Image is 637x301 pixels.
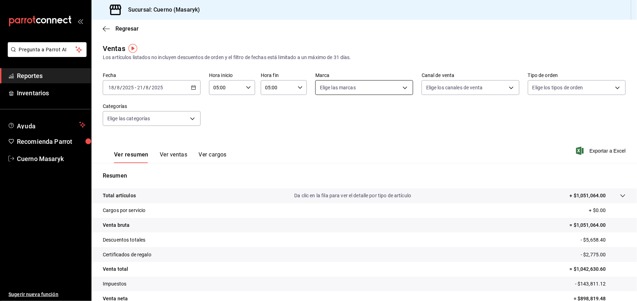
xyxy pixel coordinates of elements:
[114,151,227,163] div: navigation tabs
[137,85,143,90] input: --
[114,151,149,163] button: Ver resumen
[581,236,626,244] p: - $5,658.40
[295,192,411,199] p: Da clic en la fila para ver el detalle por tipo de artículo
[19,46,76,53] span: Pregunta a Parrot AI
[116,85,120,90] input: --
[17,154,86,164] span: Cuerno Masaryk
[528,73,626,78] label: Tipo de orden
[77,18,83,24] button: open_drawer_menu
[103,280,126,288] p: Impuestos
[8,291,86,298] span: Sugerir nueva función
[581,251,626,258] p: - $2,775.00
[199,151,227,163] button: Ver cargos
[570,222,626,229] p: = $1,051,064.00
[103,222,130,229] p: Venta bruta
[120,85,122,90] span: /
[151,85,163,90] input: ----
[128,44,137,53] img: Tooltip marker
[8,42,87,57] button: Pregunta a Parrot AI
[103,236,145,244] p: Descuentos totales
[575,280,626,288] p: - $143,811.12
[103,54,626,61] div: Los artículos listados no incluyen descuentos de orden y el filtro de fechas está limitado a un m...
[261,73,307,78] label: Hora fin
[103,43,125,54] div: Ventas
[122,85,134,90] input: ----
[578,147,626,155] button: Exportar a Excel
[570,265,626,273] p: = $1,042,630.60
[103,207,146,214] p: Cargos por servicio
[115,25,139,32] span: Regresar
[426,84,483,91] span: Elige los canales de venta
[320,84,356,91] span: Elige las marcas
[17,88,86,98] span: Inventarios
[103,251,151,258] p: Certificados de regalo
[422,73,519,78] label: Canal de venta
[122,6,200,14] h3: Sucursal: Cuerno (Masaryk)
[209,73,255,78] label: Hora inicio
[103,73,201,78] label: Fecha
[589,207,626,214] p: + $0.00
[149,85,151,90] span: /
[143,85,145,90] span: /
[146,85,149,90] input: --
[570,192,606,199] p: + $1,051,064.00
[103,25,139,32] button: Regresar
[17,71,86,81] span: Reportes
[103,265,128,273] p: Venta total
[17,137,86,146] span: Recomienda Parrot
[160,151,188,163] button: Ver ventas
[114,85,116,90] span: /
[17,121,76,129] span: Ayuda
[103,192,136,199] p: Total artículos
[103,172,626,180] p: Resumen
[103,104,201,109] label: Categorías
[532,84,583,91] span: Elige los tipos de orden
[315,73,413,78] label: Marca
[5,51,87,58] a: Pregunta a Parrot AI
[107,115,150,122] span: Elige las categorías
[108,85,114,90] input: --
[135,85,136,90] span: -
